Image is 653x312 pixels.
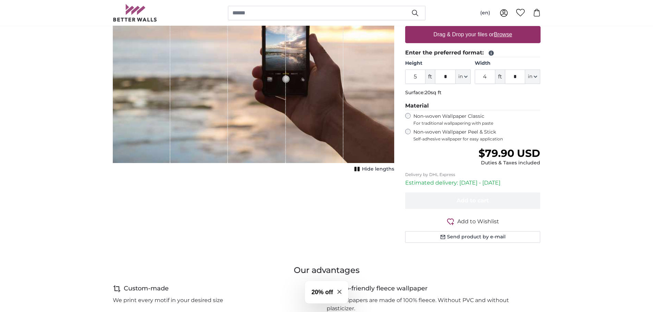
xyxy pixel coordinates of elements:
[458,73,463,80] span: in
[113,296,223,304] p: We print every motif in your desired size
[475,60,540,67] label: Width
[413,121,541,126] span: For traditional wallpapering with paste
[113,265,541,276] h3: Our advantages
[413,113,541,126] label: Non-woven Wallpaper Classic
[431,28,515,41] label: Drag & Drop your files or
[113,4,157,22] img: Betterwalls
[425,70,435,84] span: ft
[124,284,169,294] h4: Custom-made
[405,217,541,226] button: Add to Wishlist
[405,89,541,96] p: Surface:
[479,147,540,160] span: $79.90 USD
[479,160,540,166] div: Duties & Taxes included
[413,129,541,142] label: Non-woven Wallpaper Peel & Stick
[405,231,541,243] button: Send product by e-mail
[338,284,427,294] h4: Eco-friendly fleece wallpaper
[494,32,512,37] u: Browse
[405,49,541,57] legend: Enter the preferred format:
[362,166,394,173] span: Hide lengths
[528,73,532,80] span: in
[405,60,471,67] label: Height
[352,164,394,174] button: Hide lengths
[413,136,541,142] span: Self-adhesive wallpaper for easy application
[456,70,471,84] button: in
[495,70,505,84] span: ft
[405,102,541,110] legend: Material
[525,70,540,84] button: in
[425,89,442,96] span: 20sq ft
[475,7,496,19] button: (en)
[457,217,499,226] span: Add to Wishlist
[405,172,541,177] p: Delivery by DHL Express
[457,197,489,204] span: Add to cart
[405,192,541,209] button: Add to cart
[405,179,541,187] p: Estimated delivery: [DATE] - [DATE]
